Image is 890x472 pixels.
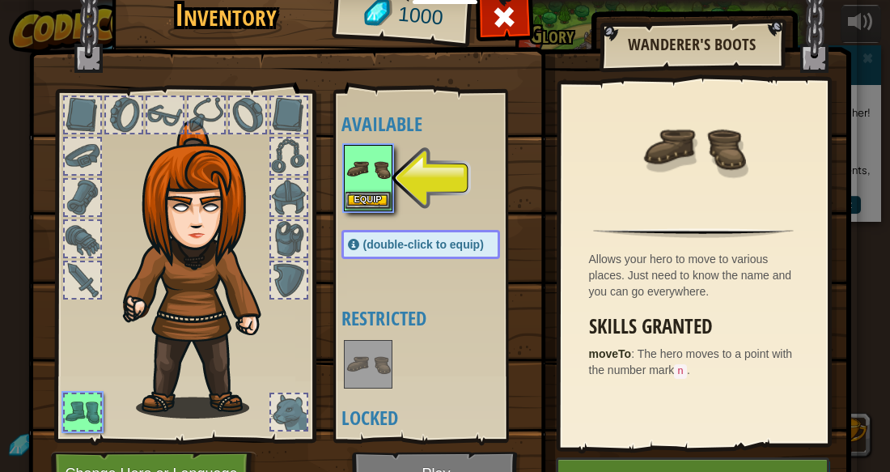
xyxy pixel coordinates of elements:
code: n [674,364,687,379]
h4: Locked [341,407,532,428]
img: hr.png [593,228,793,238]
h4: Restricted [341,308,532,329]
img: portrait.png [345,147,391,192]
span: (double-click to equip) [363,238,484,251]
span: The hero moves to a point with the number mark . [589,347,793,376]
h2: Wanderer's Boots [616,36,768,53]
img: portrait.png [345,342,391,387]
button: Equip [345,192,391,209]
img: hair_f2.png [116,121,290,419]
h3: Skills Granted [589,316,807,338]
div: Allows your hero to move to various places. Just need to know the name and you can go everywhere. [589,251,807,300]
span: : [631,347,638,360]
strong: moveTo [589,347,632,360]
img: portrait.png [641,95,746,200]
h4: Available [341,113,532,134]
